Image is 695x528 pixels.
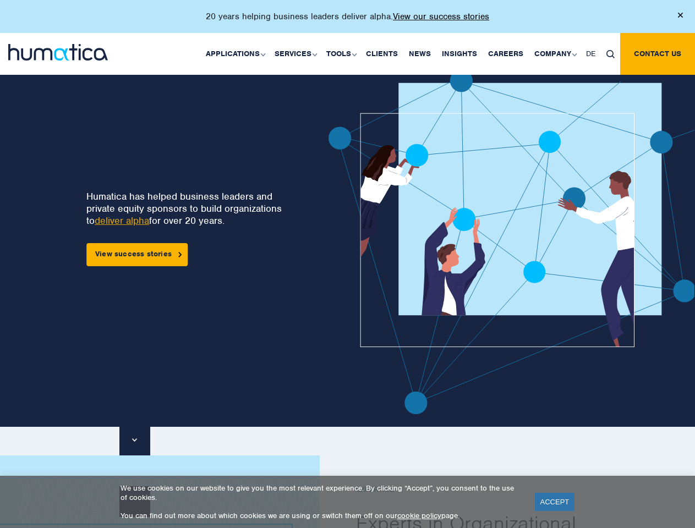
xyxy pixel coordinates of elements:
[436,33,483,75] a: Insights
[321,33,360,75] a: Tools
[269,33,321,75] a: Services
[606,50,615,58] img: search_icon
[206,11,489,22] p: 20 years helping business leaders deliver alpha.
[360,33,403,75] a: Clients
[121,511,521,520] p: You can find out more about which cookies we are using or switch them off on our page.
[403,33,436,75] a: News
[121,483,521,502] p: We use cookies on our website to give you the most relevant experience. By clicking “Accept”, you...
[586,49,595,58] span: DE
[86,190,289,227] p: Humatica has helped business leaders and private equity sponsors to build organizations to for ov...
[178,252,182,257] img: arrowicon
[8,44,108,61] img: logo
[95,215,149,227] a: deliver alpha
[397,511,441,520] a: cookie policy
[529,33,581,75] a: Company
[581,33,601,75] a: DE
[200,33,269,75] a: Applications
[86,243,188,266] a: View success stories
[620,33,695,75] a: Contact us
[483,33,529,75] a: Careers
[132,438,137,442] img: downarrow
[535,493,575,511] a: ACCEPT
[393,11,489,22] a: View our success stories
